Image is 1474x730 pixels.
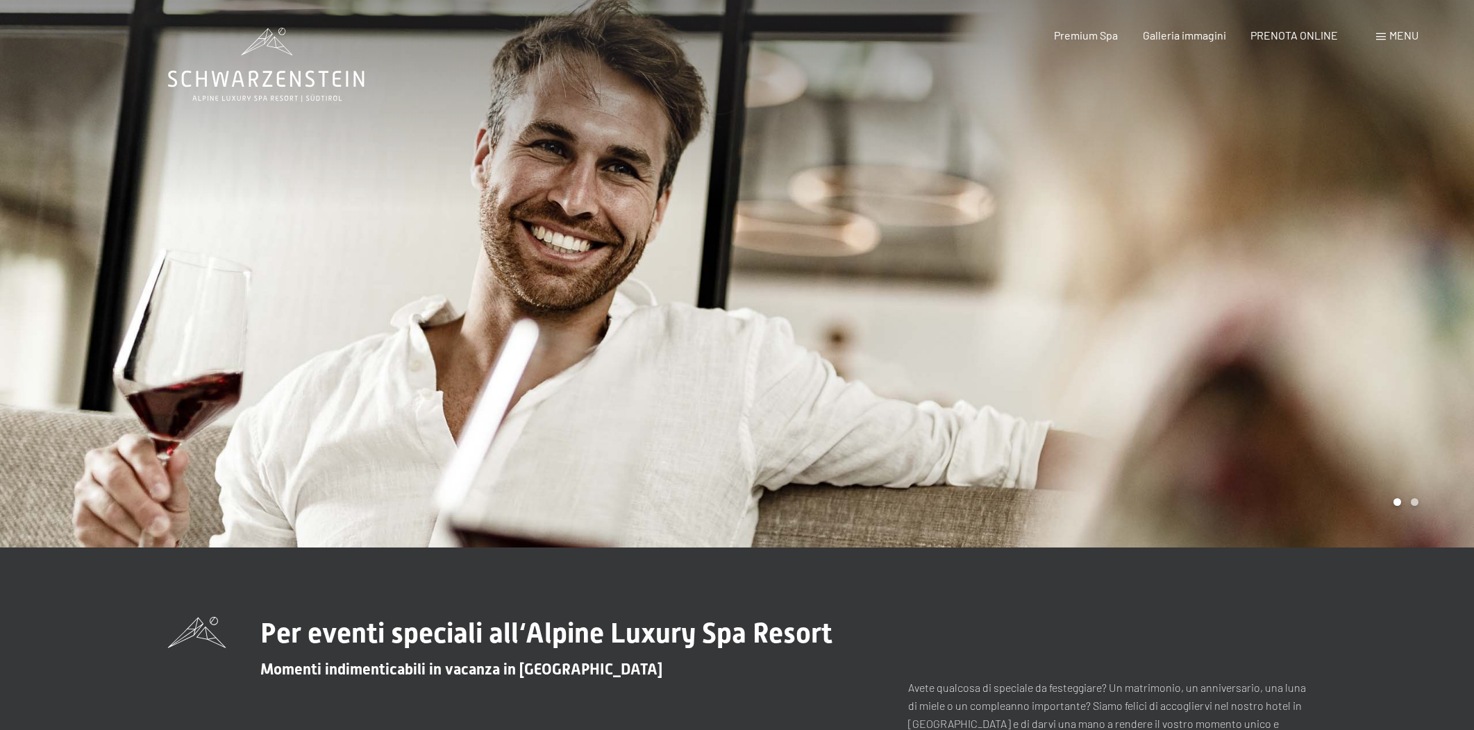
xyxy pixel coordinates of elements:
a: PRENOTA ONLINE [1250,28,1338,42]
div: Carousel Page 1 (Current Slide) [1393,498,1401,506]
span: Per eventi speciali all‘Alpine Luxury Spa Resort [260,617,832,650]
a: Galleria immagini [1143,28,1226,42]
span: Momenti indimenticabili in vacanza in [GEOGRAPHIC_DATA] [260,661,662,678]
a: Premium Spa [1054,28,1118,42]
div: Carousel Page 2 [1411,498,1418,506]
span: Menu [1389,28,1418,42]
div: Carousel Pagination [1389,498,1418,506]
